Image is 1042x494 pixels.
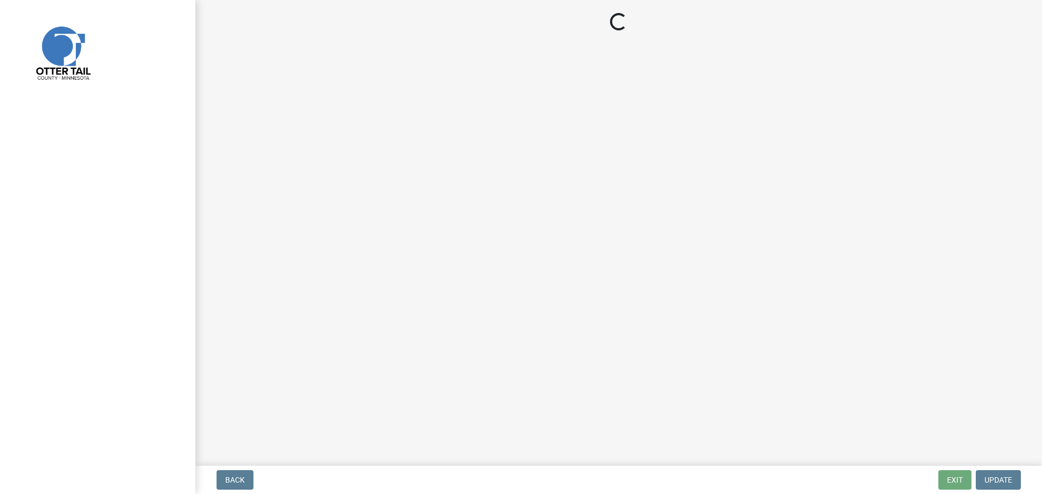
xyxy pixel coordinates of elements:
[225,476,245,484] span: Back
[984,476,1012,484] span: Update
[22,11,103,93] img: Otter Tail County, Minnesota
[938,470,971,490] button: Exit
[976,470,1021,490] button: Update
[217,470,253,490] button: Back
